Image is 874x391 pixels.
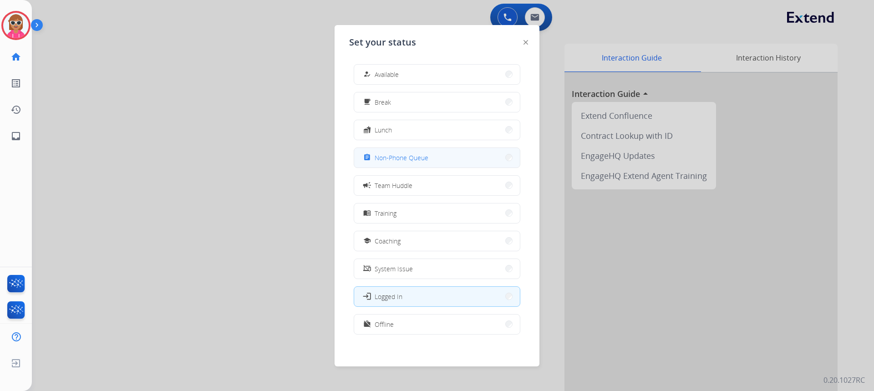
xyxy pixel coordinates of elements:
button: Training [354,203,520,223]
img: avatar [3,13,29,38]
mat-icon: inbox [10,131,21,142]
span: Training [375,208,396,218]
span: Logged In [375,292,402,301]
span: Set your status [349,36,416,49]
span: Team Huddle [375,181,412,190]
mat-icon: fastfood [363,126,371,134]
p: 0.20.1027RC [823,375,865,386]
span: Available [375,70,399,79]
mat-icon: assignment [363,154,371,162]
mat-icon: school [363,237,371,245]
span: Coaching [375,236,401,246]
button: Available [354,65,520,84]
span: Offline [375,320,394,329]
mat-icon: home [10,51,21,62]
button: Non-Phone Queue [354,148,520,168]
button: Offline [354,315,520,334]
span: System Issue [375,264,413,274]
span: Break [375,97,391,107]
button: Break [354,92,520,112]
mat-icon: login [362,292,371,301]
mat-icon: phonelink_off [363,265,371,273]
span: Lunch [375,125,392,135]
button: Logged In [354,287,520,306]
button: Coaching [354,231,520,251]
img: close-button [523,40,528,45]
mat-icon: menu_book [363,209,371,217]
mat-icon: history [10,104,21,115]
button: System Issue [354,259,520,279]
mat-icon: work_off [363,320,371,328]
span: Non-Phone Queue [375,153,428,162]
mat-icon: how_to_reg [363,71,371,78]
mat-icon: campaign [362,181,371,190]
button: Lunch [354,120,520,140]
mat-icon: free_breakfast [363,98,371,106]
mat-icon: list_alt [10,78,21,89]
button: Team Huddle [354,176,520,195]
